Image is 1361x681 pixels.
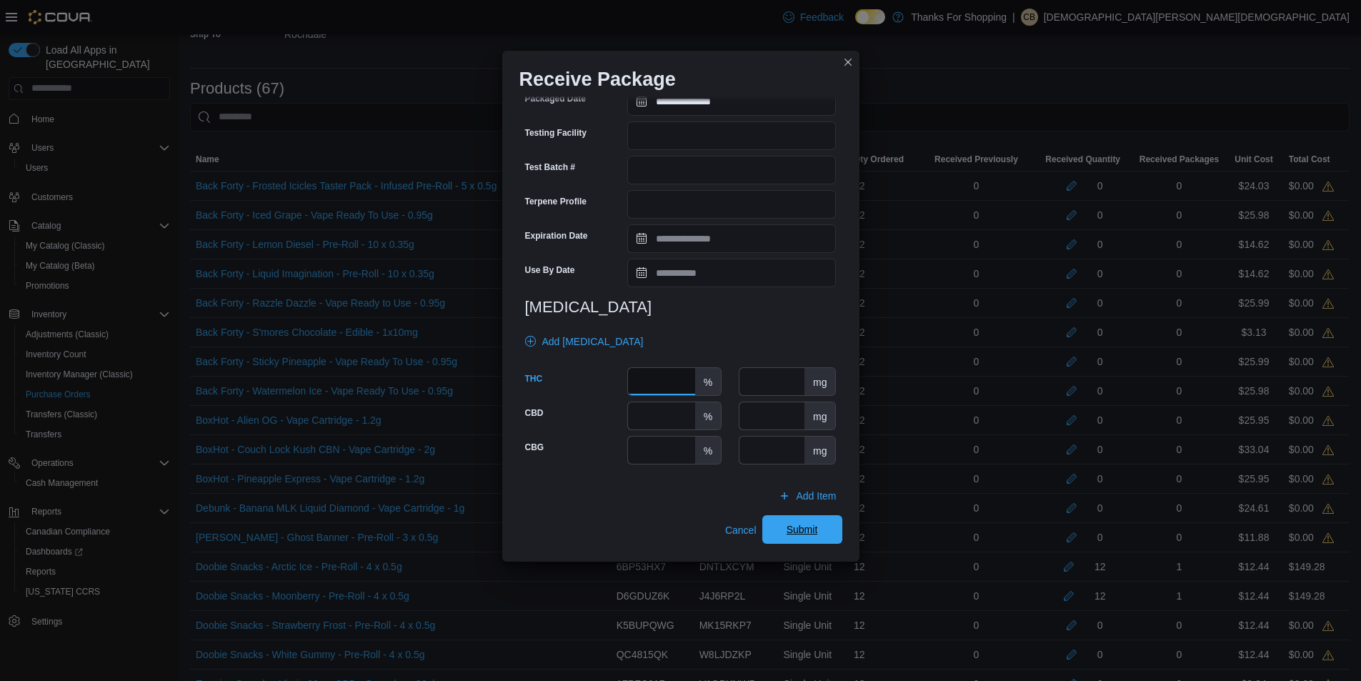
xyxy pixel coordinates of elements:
[525,299,837,316] h3: [MEDICAL_DATA]
[796,489,836,503] span: Add Item
[525,230,588,242] label: Expiration Date
[627,224,836,253] input: Press the down key to open a popover containing a calendar.
[762,515,842,544] button: Submit
[627,87,836,116] input: Press the down key to open a popover containing a calendar.
[525,196,587,207] label: Terpene Profile
[525,373,543,384] label: THC
[787,522,818,537] span: Submit
[773,482,842,510] button: Add Item
[525,161,575,173] label: Test Batch #
[725,523,757,537] span: Cancel
[519,327,649,356] button: Add [MEDICAL_DATA]
[525,407,544,419] label: CBD
[695,437,721,464] div: %
[525,127,587,139] label: Testing Facility
[719,516,762,545] button: Cancel
[804,437,835,464] div: mg
[695,402,721,429] div: %
[627,259,836,287] input: Press the down key to open a popover containing a calendar.
[525,93,586,104] label: Packaged Date
[804,368,835,395] div: mg
[525,442,544,453] label: CBG
[542,334,644,349] span: Add [MEDICAL_DATA]
[695,368,721,395] div: %
[525,264,575,276] label: Use By Date
[519,68,676,91] h1: Receive Package
[804,402,835,429] div: mg
[839,54,857,71] button: Closes this modal window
